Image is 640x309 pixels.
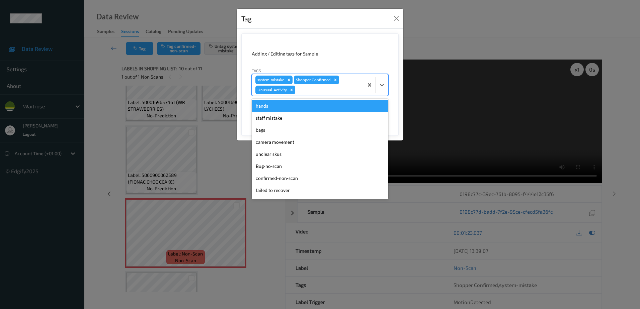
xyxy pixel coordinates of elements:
div: unclear skus [252,148,388,160]
div: camera movement [252,136,388,148]
div: Remove system-mistake [285,76,293,84]
div: system-mistake [255,76,285,84]
button: Close [392,14,401,23]
div: failed to recover [252,184,388,196]
div: Bug-no-scan [252,160,388,172]
div: Unusual-Activity [255,86,288,94]
div: staff mistake [252,112,388,124]
div: product recovered [252,196,388,208]
div: Shopper Confirmed [294,76,332,84]
div: hands [252,100,388,112]
div: Tag [241,13,252,24]
div: Adding / Editing tags for Sample [252,50,388,57]
div: Remove Unusual-Activity [288,86,295,94]
div: Remove Shopper Confirmed [332,76,339,84]
label: Tags [252,68,261,74]
div: confirmed-non-scan [252,172,388,184]
div: bags [252,124,388,136]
